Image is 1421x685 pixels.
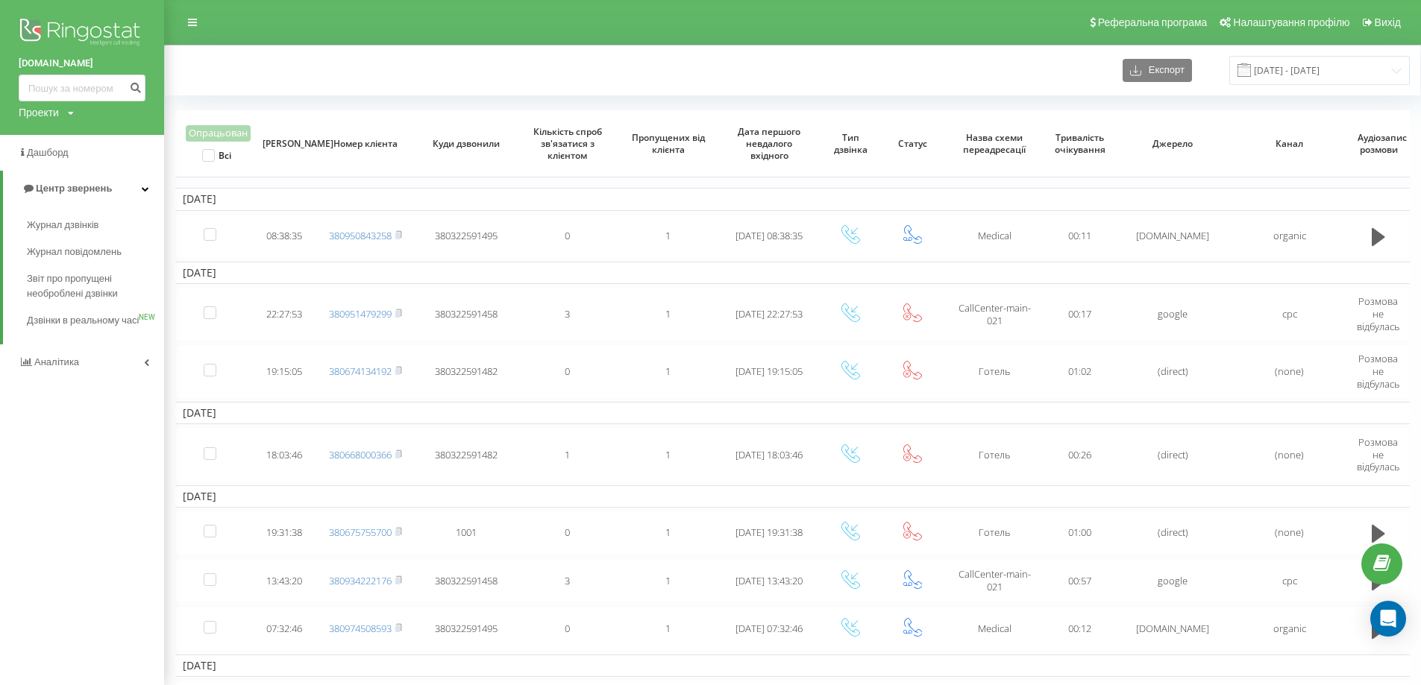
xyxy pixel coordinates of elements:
td: 01:00 [1045,511,1115,555]
span: 380322591495 [435,229,498,242]
td: Готель [944,344,1044,399]
span: Розмова не відбулась [1357,294,1399,333]
span: [DATE] 07:32:46 [735,622,803,635]
td: [DOMAIN_NAME] [1114,606,1231,651]
td: [DATE] [175,402,1410,424]
td: [DATE] [175,188,1410,210]
a: 380675755700 [329,525,392,539]
td: (direct) [1114,344,1231,399]
td: [DOMAIN_NAME] [1114,214,1231,259]
span: Центр звернень [36,183,112,194]
td: 00:11 [1045,214,1115,259]
span: [DATE] 18:03:46 [735,448,803,461]
td: 00:26 [1045,427,1115,482]
span: 380322591458 [435,307,498,321]
span: 0 [565,622,570,635]
span: [DATE] 19:31:38 [735,525,803,539]
a: Дзвінки в реальному часіNEW [27,307,164,334]
span: Вихід [1375,16,1401,28]
span: Розмова не відбулась [1357,435,1399,474]
span: 1 [665,364,671,378]
span: 1001 [456,525,477,539]
td: Medical [944,214,1044,259]
span: Тривалість очікування [1055,132,1104,155]
span: 380322591458 [435,574,498,587]
span: Номер клієнта [327,138,404,150]
a: 380951479299 [329,307,392,321]
td: [DATE] [175,654,1410,677]
td: (none) [1232,344,1348,399]
span: 1 [665,229,671,242]
span: Назва схеми переадресації [956,132,1033,155]
span: Журнал повідомлень [27,244,122,259]
td: (direct) [1114,427,1231,482]
a: 380668000366 [329,448,392,461]
span: 1 [665,448,671,461]
a: [DOMAIN_NAME] [19,56,145,71]
td: Готель [944,511,1044,555]
td: cpc [1232,558,1348,603]
td: 08:38:35 [253,214,315,259]
td: 18:03:46 [253,427,315,482]
span: 0 [565,364,570,378]
td: 07:32:46 [253,606,315,651]
span: Дашборд [27,147,69,158]
td: 00:17 [1045,287,1115,341]
span: Журнал дзвінків [27,218,98,233]
span: 1 [665,622,671,635]
span: [DATE] 13:43:20 [735,574,803,587]
span: Пропущених від клієнта [630,132,707,155]
span: Аудіозапис розмови [1358,132,1400,155]
td: google [1114,558,1231,603]
span: 3 [565,574,570,587]
td: Готель [944,427,1044,482]
input: Пошук за номером [19,75,145,101]
span: Джерело [1127,138,1219,150]
td: 19:31:38 [253,511,315,555]
td: 19:15:05 [253,344,315,399]
a: Звіт про пропущені необроблені дзвінки [27,265,164,307]
td: organic [1232,606,1348,651]
span: Статус [891,138,934,150]
td: 00:57 [1045,558,1115,603]
td: 01:02 [1045,344,1115,399]
a: Журнал повідомлень [27,239,164,265]
span: [DATE] 08:38:35 [735,229,803,242]
a: 380950843258 [329,229,392,242]
span: 1 [665,574,671,587]
label: Всі [202,149,231,162]
span: 1 [665,525,671,539]
a: 380974508593 [329,622,392,635]
span: Аналiтика [34,356,79,367]
a: Центр звернень [3,171,164,206]
span: Куди дзвонили [427,138,505,150]
span: Кількість спроб зв'язатися з клієнтом [529,126,606,161]
span: 380322591482 [435,364,498,378]
span: Тип дзвінка [829,132,872,155]
a: Журнал дзвінків [27,212,164,239]
span: 380322591495 [435,622,498,635]
span: Реферальна програма [1098,16,1208,28]
span: Канал [1243,138,1335,150]
td: CallCenter-main-021 [944,558,1044,603]
span: Налаштування профілю [1233,16,1349,28]
td: cpc [1232,287,1348,341]
span: Дата першого невдалого вхідного [730,126,808,161]
span: [DATE] 22:27:53 [735,307,803,321]
span: 380322591482 [435,448,498,461]
span: 0 [565,229,570,242]
span: 3 [565,307,570,321]
td: [DATE] [175,485,1410,508]
div: Проекти [19,105,59,120]
a: 380934222176 [329,574,392,587]
td: 22:27:53 [253,287,315,341]
span: Експорт [1141,65,1185,76]
td: [DATE] [175,262,1410,284]
td: (direct) [1114,511,1231,555]
span: 1 [665,307,671,321]
td: google [1114,287,1231,341]
span: 0 [565,525,570,539]
img: Ringostat logo [19,15,145,52]
span: Дзвінки в реальному часі [27,313,139,328]
td: 00:12 [1045,606,1115,651]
